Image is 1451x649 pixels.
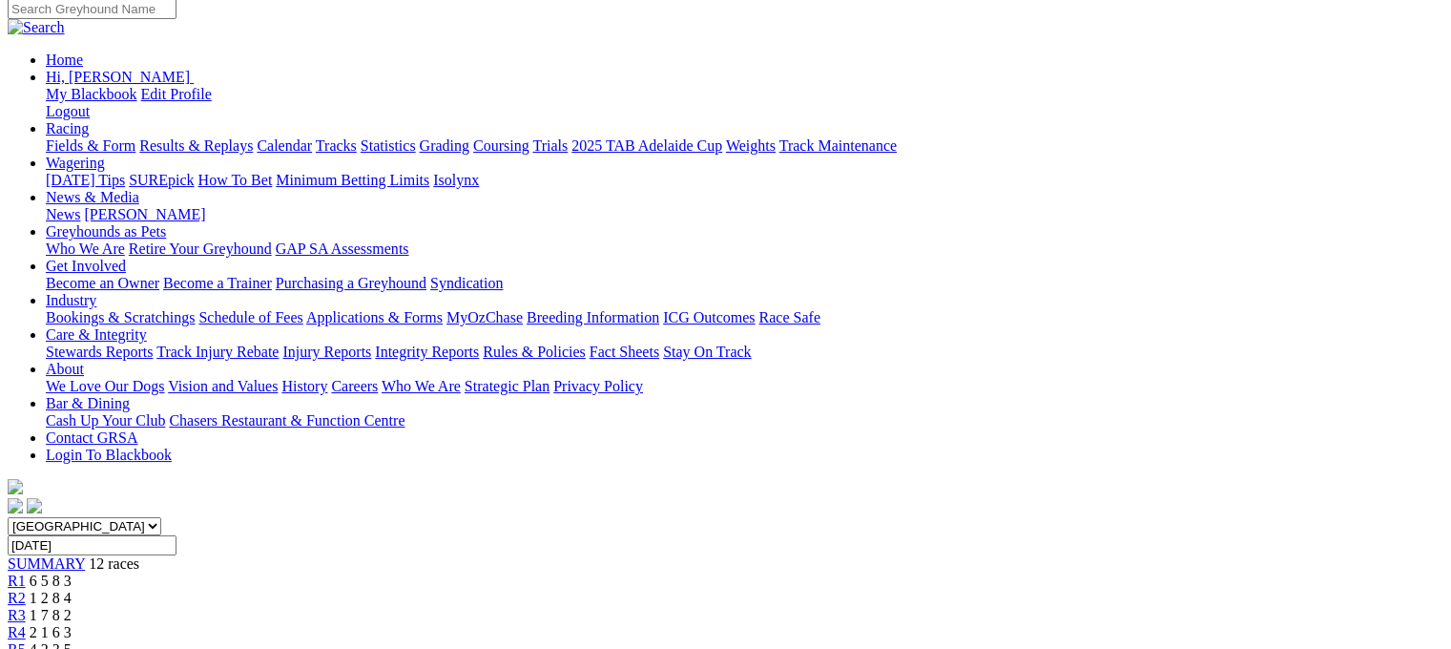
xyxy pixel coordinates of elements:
div: Care & Integrity [46,344,1443,361]
span: Hi, [PERSON_NAME] [46,69,190,85]
a: Login To Blackbook [46,447,172,463]
div: Greyhounds as Pets [46,241,1443,258]
div: Racing [46,137,1443,155]
a: Integrity Reports [375,344,479,360]
a: GAP SA Assessments [276,241,409,257]
a: Strategic Plan [465,378,549,394]
input: Select date [8,535,176,555]
a: Applications & Forms [306,309,443,325]
a: My Blackbook [46,86,137,102]
a: R3 [8,607,26,623]
a: Greyhounds as Pets [46,223,166,240]
a: Minimum Betting Limits [276,172,429,188]
a: Trials [532,137,568,154]
a: SUREpick [129,172,194,188]
a: R2 [8,590,26,606]
a: Purchasing a Greyhound [276,275,426,291]
a: Tracks [316,137,357,154]
a: Industry [46,292,96,308]
a: Become a Trainer [163,275,272,291]
a: Track Injury Rebate [156,344,279,360]
div: Bar & Dining [46,412,1443,429]
a: Stewards Reports [46,344,153,360]
a: Breeding Information [527,309,659,325]
a: Track Maintenance [779,137,897,154]
a: How To Bet [198,172,273,188]
span: 1 2 8 4 [30,590,72,606]
div: Wagering [46,172,1443,189]
div: About [46,378,1443,395]
a: MyOzChase [446,309,523,325]
a: SUMMARY [8,555,85,572]
a: Bookings & Scratchings [46,309,195,325]
span: 1 7 8 2 [30,607,72,623]
a: Grading [420,137,469,154]
div: Get Involved [46,275,1443,292]
a: Cash Up Your Club [46,412,165,429]
a: Statistics [361,137,416,154]
a: Retire Your Greyhound [129,241,272,257]
a: Injury Reports [282,344,371,360]
img: twitter.svg [27,498,42,513]
div: Industry [46,309,1443,326]
a: 2025 TAB Adelaide Cup [571,137,722,154]
a: News & Media [46,189,139,205]
a: R1 [8,573,26,589]
a: Edit Profile [141,86,212,102]
span: 6 5 8 3 [30,573,72,589]
a: We Love Our Dogs [46,378,164,394]
a: History [281,378,327,394]
a: [PERSON_NAME] [84,206,205,222]
a: [DATE] Tips [46,172,125,188]
a: Stay On Track [663,344,751,360]
a: Race Safe [758,309,819,325]
a: Calendar [257,137,312,154]
a: Careers [331,378,378,394]
span: 2 1 6 3 [30,624,72,640]
a: R4 [8,624,26,640]
a: Fields & Form [46,137,135,154]
a: About [46,361,84,377]
a: Contact GRSA [46,429,137,446]
a: Home [46,52,83,68]
a: Syndication [430,275,503,291]
a: Chasers Restaurant & Function Centre [169,412,404,429]
a: Fact Sheets [590,344,659,360]
a: Results & Replays [139,137,253,154]
a: Privacy Policy [553,378,643,394]
a: Racing [46,120,89,136]
a: News [46,206,80,222]
a: Who We Are [46,241,125,257]
a: Rules & Policies [483,344,586,360]
a: Become an Owner [46,275,159,291]
span: 12 races [89,555,139,572]
a: Bar & Dining [46,395,130,411]
div: News & Media [46,206,1443,223]
a: ICG Outcomes [663,309,755,325]
a: Hi, [PERSON_NAME] [46,69,194,85]
a: Wagering [46,155,105,171]
a: Isolynx [433,172,479,188]
img: logo-grsa-white.png [8,479,23,494]
a: Get Involved [46,258,126,274]
a: Schedule of Fees [198,309,302,325]
a: Weights [726,137,776,154]
div: Hi, [PERSON_NAME] [46,86,1443,120]
a: Coursing [473,137,529,154]
img: Search [8,19,65,36]
a: Who We Are [382,378,461,394]
a: Logout [46,103,90,119]
img: facebook.svg [8,498,23,513]
a: Care & Integrity [46,326,147,343]
a: Vision and Values [168,378,278,394]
